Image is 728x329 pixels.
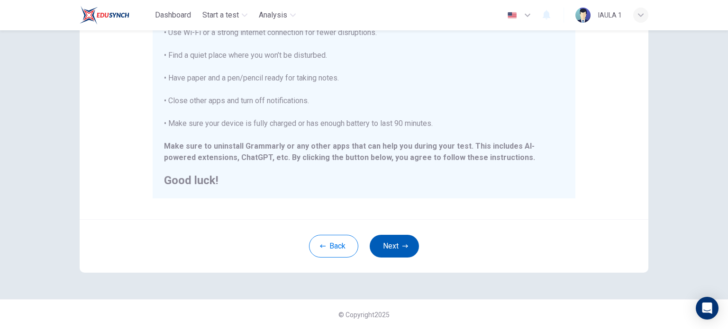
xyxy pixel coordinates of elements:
img: Profile picture [575,8,591,23]
h2: Good luck! [164,175,564,186]
img: EduSynch logo [80,6,129,25]
button: Back [309,235,358,258]
span: Analysis [259,9,287,21]
span: Start a test [202,9,239,21]
span: © Copyright 2025 [338,311,390,319]
button: Analysis [255,7,300,24]
b: By clicking the button below, you agree to follow these instructions. [292,153,535,162]
span: Dashboard [155,9,191,21]
div: Open Intercom Messenger [696,297,719,320]
button: Next [370,235,419,258]
div: IAULA 1 [598,9,622,21]
b: Make sure to uninstall Grammarly or any other apps that can help you during your test. This inclu... [164,142,535,162]
a: EduSynch logo [80,6,151,25]
img: en [506,12,518,19]
button: Dashboard [151,7,195,24]
button: Start a test [199,7,251,24]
